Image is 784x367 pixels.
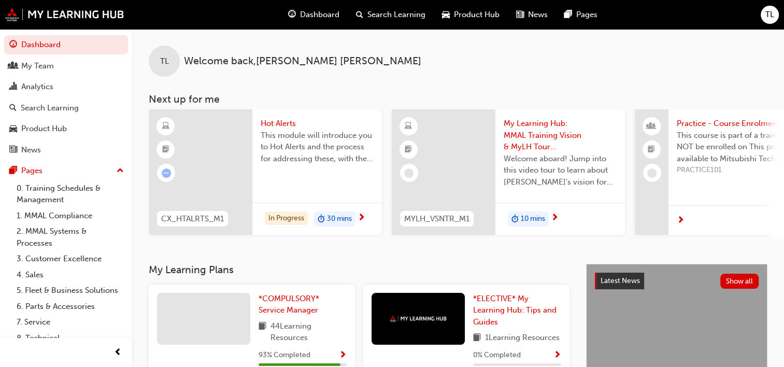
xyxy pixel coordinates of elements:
span: Dashboard [300,9,339,21]
span: news-icon [516,8,524,21]
span: Hot Alerts [261,118,374,130]
span: next-icon [551,214,559,223]
img: mmal [5,8,124,21]
div: In Progress [265,211,308,225]
span: pages-icon [9,166,17,176]
button: Show Progress [339,349,347,362]
a: 8. Technical [12,330,128,346]
a: 2. MMAL Systems & Processes [12,223,128,251]
span: people-icon [9,62,17,71]
a: MYLH_VSNTR_M1My Learning Hub: MMAL Training Vision & MyLH Tour (Elective)Welcome aboard! Jump int... [392,109,625,235]
a: guage-iconDashboard [280,4,348,25]
span: people-icon [648,120,655,133]
span: 93 % Completed [259,349,310,361]
span: guage-icon [288,8,296,21]
span: 30 mins [327,213,352,225]
a: Analytics [4,77,128,96]
span: booktick-icon [405,143,412,157]
span: 10 mins [521,213,545,225]
button: Show all [720,274,759,289]
div: Analytics [21,81,53,93]
button: Show Progress [553,349,561,362]
h3: Next up for me [132,93,784,105]
a: 0. Training Schedules & Management [12,180,128,208]
span: This module will introduce you to Hot Alerts and the process for addressing these, with the aim o... [261,130,374,165]
span: Search Learning [367,9,425,21]
a: search-iconSearch Learning [348,4,434,25]
span: Product Hub [454,9,500,21]
button: DashboardMy TeamAnalyticsSearch LearningProduct HubNews [4,33,128,161]
span: chart-icon [9,82,17,92]
span: car-icon [442,8,450,21]
div: Product Hub [21,123,67,135]
span: MYLH_VSNTR_M1 [404,213,469,225]
span: search-icon [356,8,363,21]
span: *ELECTIVE* My Learning Hub: Tips and Guides [473,294,557,327]
span: TL [160,55,169,67]
a: CX_HTALRTS_M1Hot AlertsThis module will introduce you to Hot Alerts and the process for addressin... [149,109,382,235]
span: learningRecordVerb_NONE-icon [647,168,657,178]
a: pages-iconPages [556,4,606,25]
a: 1. MMAL Compliance [12,208,128,224]
a: Product Hub [4,119,128,138]
a: *COMPULSORY* Service Manager [259,293,347,316]
span: CX_HTALRTS_M1 [161,213,224,225]
span: guage-icon [9,40,17,50]
a: Search Learning [4,98,128,118]
span: 1 Learning Resources [485,332,560,345]
a: 4. Sales [12,267,128,283]
span: prev-icon [114,346,122,359]
span: booktick-icon [162,143,169,157]
a: news-iconNews [508,4,556,25]
span: My Learning Hub: MMAL Training Vision & MyLH Tour (Elective) [504,118,617,153]
span: next-icon [358,214,365,223]
a: 6. Parts & Accessories [12,299,128,315]
span: Show Progress [553,351,561,360]
span: learningRecordVerb_NONE-icon [404,168,414,178]
a: 3. Customer Excellence [12,251,128,267]
span: booktick-icon [648,143,655,157]
span: Welcome aboard! Jump into this video tour to learn about [PERSON_NAME]'s vision for your learning... [504,153,617,188]
a: Latest NewsShow all [595,273,759,289]
img: mmal [390,315,447,322]
a: My Team [4,57,128,76]
div: Pages [21,165,42,177]
span: search-icon [9,104,17,113]
span: up-icon [117,164,124,178]
span: learningResourceType_ELEARNING-icon [162,120,169,133]
a: News [4,140,128,160]
a: 7. Service [12,314,128,330]
div: Search Learning [21,102,79,114]
span: Show Progress [339,351,347,360]
span: car-icon [9,124,17,134]
span: Latest News [601,276,640,285]
a: 5. Fleet & Business Solutions [12,283,128,299]
span: duration-icon [511,213,519,226]
span: 44 Learning Resources [270,320,347,344]
span: Pages [576,9,597,21]
span: duration-icon [318,213,325,226]
span: *COMPULSORY* Service Manager [259,294,319,315]
span: book-icon [259,320,266,344]
span: book-icon [473,332,481,345]
span: 0 % Completed [473,349,521,361]
span: TL [765,9,774,21]
span: Welcome back , [PERSON_NAME] [PERSON_NAME] [184,55,421,67]
a: car-iconProduct Hub [434,4,508,25]
span: News [528,9,548,21]
button: Pages [4,161,128,180]
span: news-icon [9,146,17,155]
span: learningRecordVerb_ATTEMPT-icon [162,168,171,178]
div: News [21,144,41,156]
span: pages-icon [564,8,572,21]
div: My Team [21,60,54,72]
span: next-icon [677,216,685,225]
a: *ELECTIVE* My Learning Hub: Tips and Guides [473,293,561,328]
h3: My Learning Plans [149,264,569,276]
button: TL [761,6,779,24]
span: learningResourceType_ELEARNING-icon [405,120,412,133]
a: Dashboard [4,35,128,54]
